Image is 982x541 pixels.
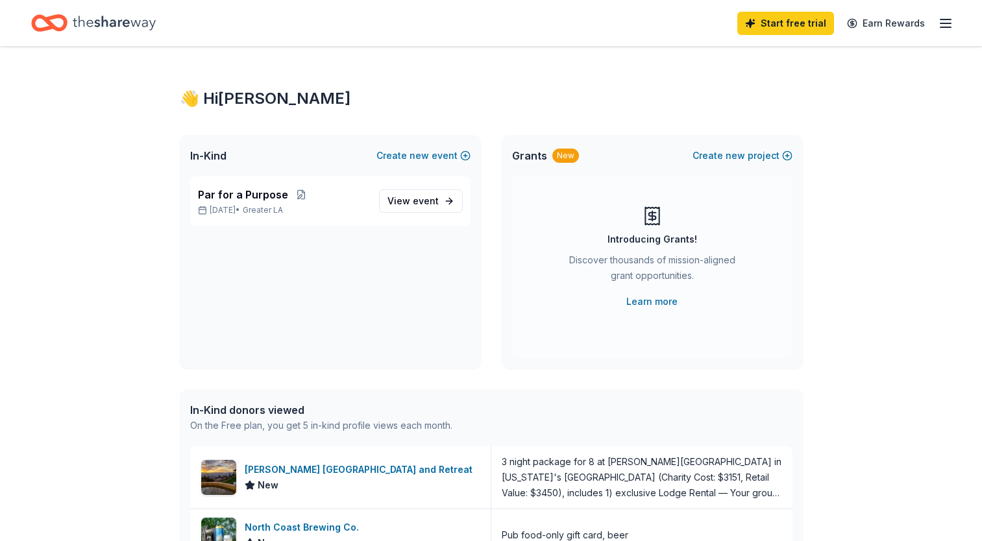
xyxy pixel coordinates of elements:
[693,148,792,163] button: Createnewproject
[245,462,478,477] div: [PERSON_NAME] [GEOGRAPHIC_DATA] and Retreat
[726,148,745,163] span: new
[512,148,547,163] span: Grants
[413,195,439,206] span: event
[737,12,834,35] a: Start free trial
[180,88,803,109] div: 👋 Hi [PERSON_NAME]
[608,232,697,247] div: Introducing Grants!
[190,148,227,163] span: In-Kind
[376,148,471,163] button: Createnewevent
[245,520,364,535] div: North Coast Brewing Co.
[190,402,452,418] div: In-Kind donors viewed
[410,148,429,163] span: new
[198,187,288,202] span: Par for a Purpose
[626,294,678,309] a: Learn more
[839,12,933,35] a: Earn Rewards
[190,418,452,433] div: On the Free plan, you get 5 in-kind profile views each month.
[31,8,156,38] a: Home
[258,477,278,493] span: New
[201,460,236,495] img: Image for Downing Mountain Lodge and Retreat
[502,454,782,501] div: 3 night package for 8 at [PERSON_NAME][GEOGRAPHIC_DATA] in [US_STATE]'s [GEOGRAPHIC_DATA] (Charit...
[198,205,369,215] p: [DATE] •
[243,205,283,215] span: Greater LA
[564,252,741,289] div: Discover thousands of mission-aligned grant opportunities.
[379,189,463,213] a: View event
[387,193,439,209] span: View
[552,149,579,163] div: New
